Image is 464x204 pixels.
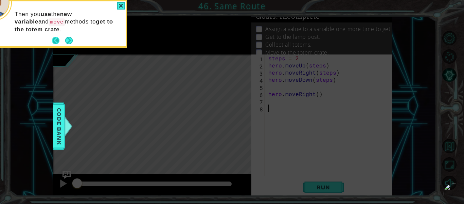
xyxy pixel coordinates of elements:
[52,37,65,44] button: Back
[49,18,65,26] code: move
[15,18,113,33] strong: get to the totem crate
[444,184,464,204] img: bubble.svg
[65,37,73,44] button: Next
[41,11,51,17] strong: use
[15,11,72,25] strong: new variable
[15,11,121,33] p: Then you the and methods to .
